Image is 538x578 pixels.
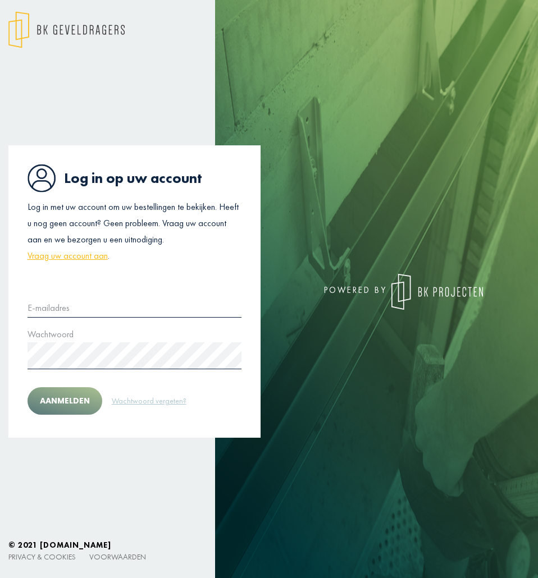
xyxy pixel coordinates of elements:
a: Wachtwoord vergeten? [111,394,187,407]
h6: © 2021 [DOMAIN_NAME] [8,540,530,550]
a: Privacy & cookies [8,552,76,562]
button: Aanmelden [28,387,102,415]
a: Voorwaarden [89,552,146,562]
img: logo [8,11,125,48]
img: icon [28,164,56,192]
h1: Log in op uw account [28,164,242,192]
p: Log in met uw account om uw bestellingen te bekijken. Heeft u nog geen account? Geen probleem. Vr... [28,199,242,264]
img: logo [391,274,483,310]
div: powered by [277,274,530,310]
label: Wachtwoord [28,327,74,343]
a: Vraag uw account aan [28,248,108,264]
